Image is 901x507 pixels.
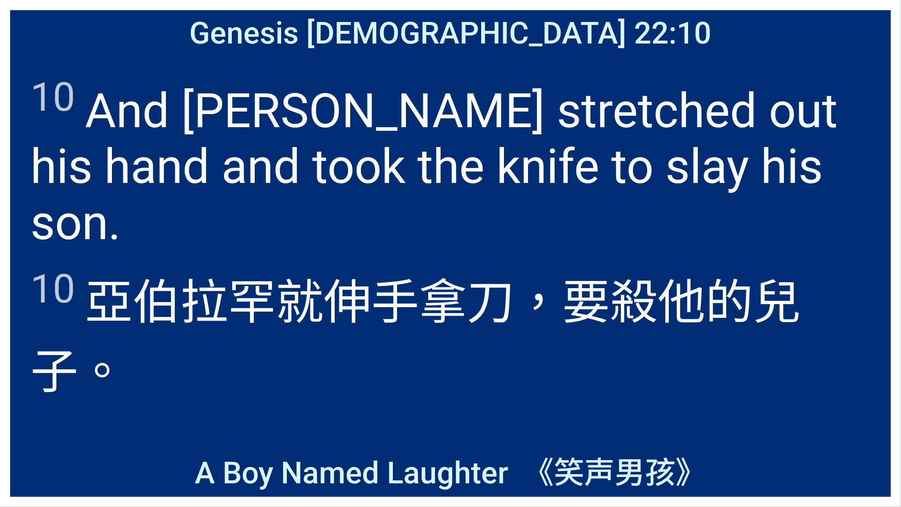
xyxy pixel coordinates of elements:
[195,448,706,492] span: A Boy Named Laughter 《笑声男孩》
[30,275,801,400] wh7971: 手
[30,275,801,400] wh85: 就伸
[190,15,712,51] span: Genesis [DEMOGRAPHIC_DATA] 22:10
[30,74,75,120] sup: 10
[30,74,871,251] span: And [PERSON_NAME] stretched out his hand and took the knife to slay his son.
[78,344,126,400] wh1121: 。
[30,264,871,402] span: 亞伯拉罕
[30,266,75,312] sup: 10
